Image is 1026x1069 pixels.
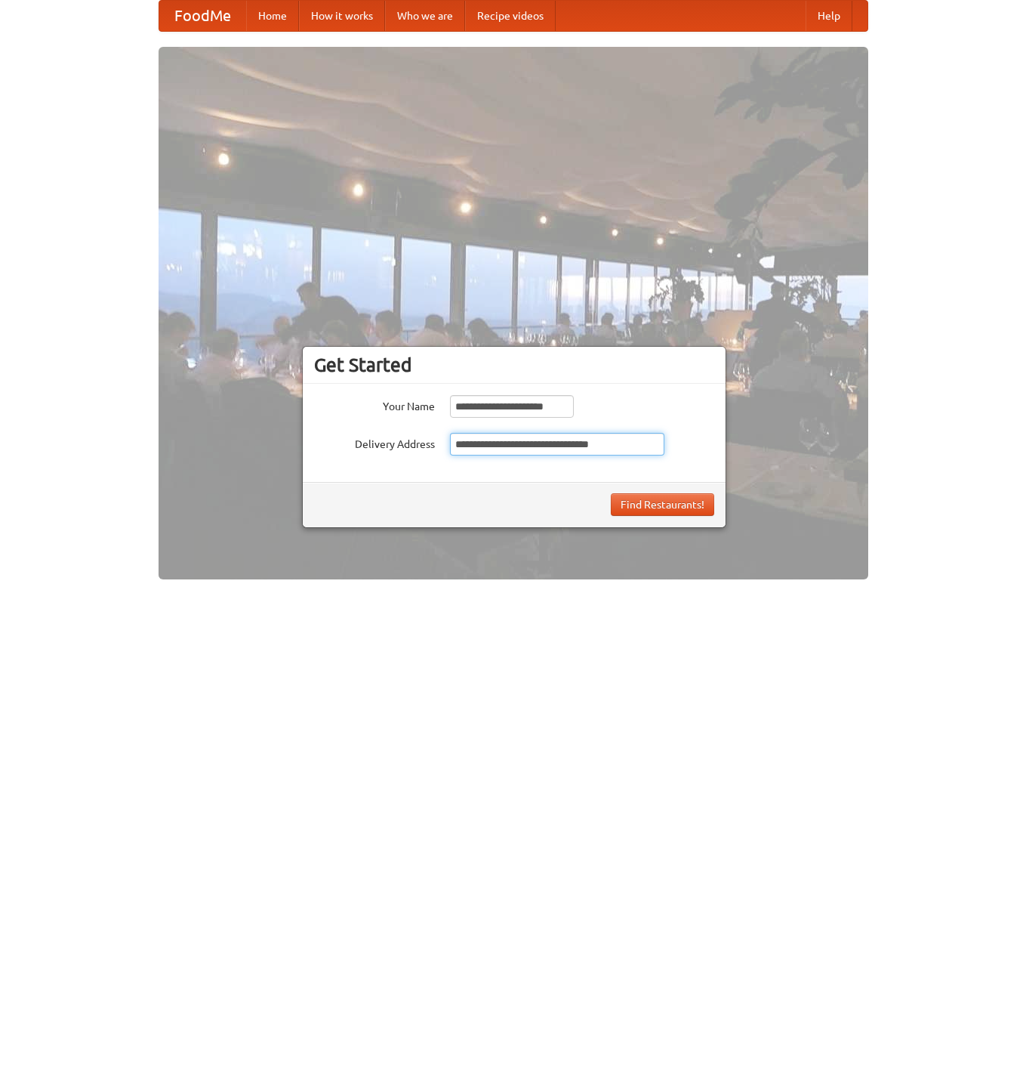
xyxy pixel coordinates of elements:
a: Help [806,1,852,31]
h3: Get Started [314,354,714,376]
label: Your Name [314,395,435,414]
a: Recipe videos [465,1,556,31]
a: Home [246,1,299,31]
a: Who we are [385,1,465,31]
button: Find Restaurants! [611,493,714,516]
a: How it works [299,1,385,31]
a: FoodMe [159,1,246,31]
label: Delivery Address [314,433,435,452]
